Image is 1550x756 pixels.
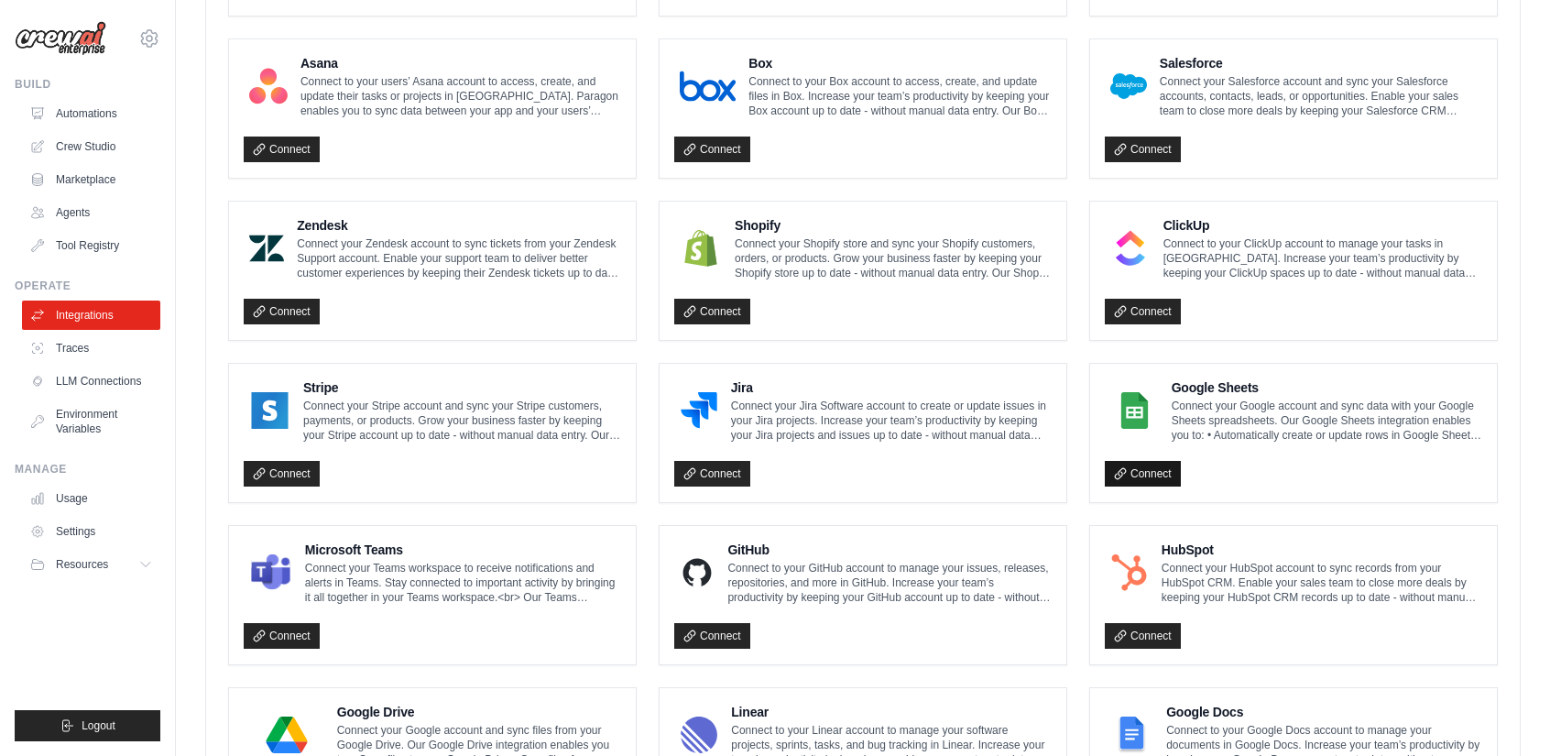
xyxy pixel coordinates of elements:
[735,216,1052,235] h4: Shopify
[244,299,320,324] a: Connect
[1163,236,1482,280] p: Connect to your ClickUp account to manage your tasks in [GEOGRAPHIC_DATA]. Increase your team’s p...
[680,230,722,267] img: Shopify Logo
[297,216,621,235] h4: Zendesk
[674,623,750,649] a: Connect
[22,99,160,128] a: Automations
[1166,703,1482,721] h4: Google Docs
[22,367,160,396] a: LLM Connections
[303,378,621,397] h4: Stripe
[1160,54,1482,72] h4: Salesforce
[244,137,320,162] a: Connect
[731,399,1052,443] p: Connect your Jira Software account to create or update issues in your Jira projects. Increase you...
[22,231,160,260] a: Tool Registry
[680,68,736,104] img: Box Logo
[22,550,160,579] button: Resources
[1172,378,1482,397] h4: Google Sheets
[305,561,621,605] p: Connect your Teams workspace to receive notifications and alerts in Teams. Stay connected to impo...
[249,554,292,591] img: Microsoft Teams Logo
[1163,216,1482,235] h4: ClickUp
[22,301,160,330] a: Integrations
[1110,554,1149,591] img: HubSpot Logo
[300,74,621,118] p: Connect to your users’ Asana account to access, create, and update their tasks or projects in [GE...
[56,557,108,572] span: Resources
[735,236,1052,280] p: Connect your Shopify store and sync your Shopify customers, orders, or products. Grow your busine...
[680,717,718,753] img: Linear Logo
[1105,137,1181,162] a: Connect
[305,541,621,559] h4: Microsoft Teams
[244,461,320,487] a: Connect
[680,554,715,591] img: GitHub Logo
[15,21,106,56] img: Logo
[731,378,1052,397] h4: Jira
[297,236,621,280] p: Connect your Zendesk account to sync tickets from your Zendesk Support account. Enable your suppo...
[82,718,115,733] span: Logout
[15,710,160,741] button: Logout
[1105,623,1181,649] a: Connect
[1110,230,1151,267] img: ClickUp Logo
[249,68,288,104] img: Asana Logo
[674,299,750,324] a: Connect
[731,703,1052,721] h4: Linear
[22,198,160,227] a: Agents
[249,392,290,429] img: Stripe Logo
[15,77,160,92] div: Build
[674,137,750,162] a: Connect
[22,334,160,363] a: Traces
[1162,561,1482,605] p: Connect your HubSpot account to sync records from your HubSpot CRM. Enable your sales team to clo...
[1162,541,1482,559] h4: HubSpot
[1160,74,1482,118] p: Connect your Salesforce account and sync your Salesforce accounts, contacts, leads, or opportunit...
[1105,461,1181,487] a: Connect
[22,400,160,444] a: Environment Variables
[1172,399,1482,443] p: Connect your Google account and sync data with your Google Sheets spreadsheets. Our Google Sheets...
[244,623,320,649] a: Connect
[1105,299,1181,324] a: Connect
[1110,392,1159,429] img: Google Sheets Logo
[727,541,1052,559] h4: GitHub
[303,399,621,443] p: Connect your Stripe account and sync your Stripe customers, payments, or products. Grow your busi...
[748,54,1052,72] h4: Box
[727,561,1052,605] p: Connect to your GitHub account to manage your issues, releases, repositories, and more in GitHub....
[22,132,160,161] a: Crew Studio
[674,461,750,487] a: Connect
[1458,668,1550,756] iframe: Chat Widget
[22,484,160,513] a: Usage
[15,279,160,293] div: Operate
[22,517,160,546] a: Settings
[680,392,718,429] img: Jira Logo
[300,54,621,72] h4: Asana
[1110,717,1153,753] img: Google Docs Logo
[22,165,160,194] a: Marketplace
[249,230,284,267] img: Zendesk Logo
[1110,68,1147,104] img: Salesforce Logo
[249,717,324,753] img: Google Drive Logo
[748,74,1052,118] p: Connect to your Box account to access, create, and update files in Box. Increase your team’s prod...
[15,462,160,477] div: Manage
[337,703,621,721] h4: Google Drive
[1458,668,1550,756] div: Widget de chat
